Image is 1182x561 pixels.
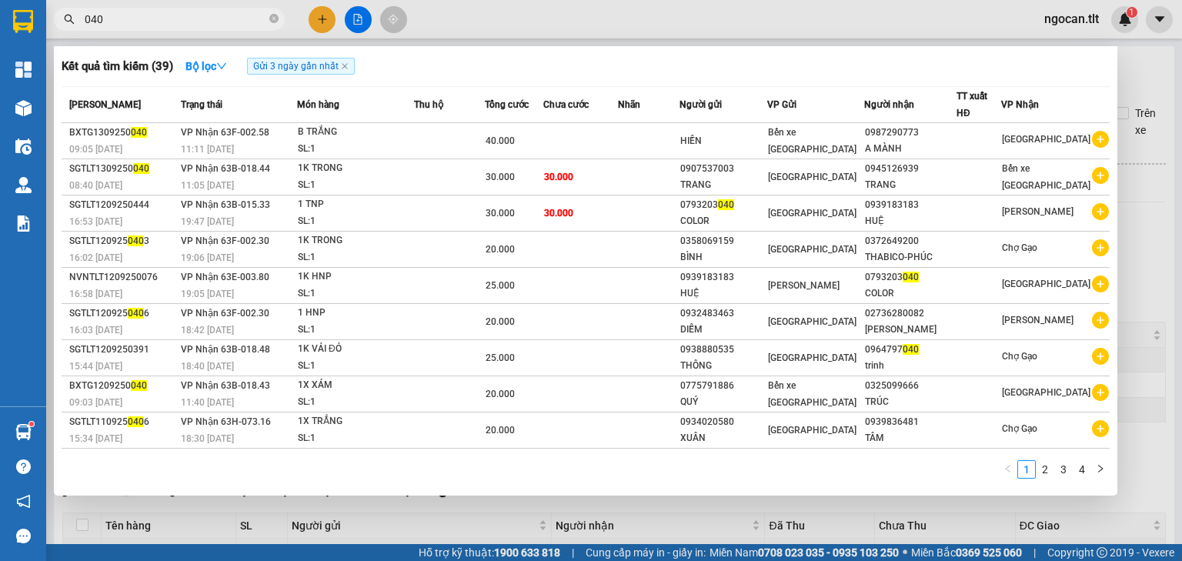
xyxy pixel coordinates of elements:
[1002,351,1037,362] span: Chợ Gạo
[1091,460,1110,479] button: right
[15,139,32,155] img: warehouse-icon
[680,430,766,446] div: XUÂN
[865,450,956,466] div: 0827810254
[865,414,956,430] div: 0939836481
[298,232,413,249] div: 1K TRONG
[768,352,856,363] span: [GEOGRAPHIC_DATA]
[16,529,31,543] span: message
[486,316,515,327] span: 20.000
[181,397,234,408] span: 11:40 [DATE]
[486,244,515,255] span: 20.000
[69,450,176,466] div: SGTLT110925 9
[680,286,766,302] div: HUỆ
[865,269,956,286] div: 0793203
[298,141,413,158] div: SL: 1
[15,100,32,116] img: warehouse-icon
[62,58,173,75] h3: Kết quả tìm kiếm ( 39 )
[298,124,413,141] div: B TRẮNG
[1002,163,1090,191] span: Bến xe [GEOGRAPHIC_DATA]
[865,394,956,410] div: TRÚC
[1018,461,1035,478] a: 1
[269,12,279,27] span: close-circle
[298,413,413,430] div: 1X TRẮNG
[486,425,515,436] span: 20.000
[1002,423,1037,434] span: Chợ Gạo
[298,358,413,375] div: SL: 1
[181,216,234,227] span: 19:47 [DATE]
[1092,275,1109,292] span: plus-circle
[16,494,31,509] span: notification
[865,141,956,157] div: A MÀNH
[69,306,176,322] div: SGTLT120925 6
[181,344,270,355] span: VP Nhận 63B-018.48
[680,394,766,410] div: QUÝ
[69,99,141,110] span: [PERSON_NAME]
[680,161,766,177] div: 0907537003
[69,252,122,263] span: 16:02 [DATE]
[865,342,956,358] div: 0964797
[768,127,856,155] span: Bến xe [GEOGRAPHIC_DATA]
[680,269,766,286] div: 0939183183
[1036,460,1054,479] li: 2
[298,286,413,302] div: SL: 1
[1002,387,1090,398] span: [GEOGRAPHIC_DATA]
[173,54,239,78] button: Bộ lọcdown
[1073,460,1091,479] li: 4
[64,14,75,25] span: search
[181,163,270,174] span: VP Nhận 63B-018.44
[865,306,956,322] div: 02736280082
[69,414,176,430] div: SGTLT110925 6
[181,144,234,155] span: 11:11 [DATE]
[486,280,515,291] span: 25.000
[768,425,856,436] span: [GEOGRAPHIC_DATA]
[1054,460,1073,479] li: 3
[1002,315,1073,326] span: [PERSON_NAME]
[69,216,122,227] span: 16:53 [DATE]
[69,233,176,249] div: SGTLT120925 3
[181,361,234,372] span: 18:40 [DATE]
[865,322,956,338] div: [PERSON_NAME]
[1092,384,1109,401] span: plus-circle
[768,172,856,182] span: [GEOGRAPHIC_DATA]
[865,358,956,374] div: trinh
[185,60,227,72] strong: Bộ lọc
[865,125,956,141] div: 0987290773
[131,127,147,138] span: 040
[1091,460,1110,479] li: Next Page
[298,177,413,194] div: SL: 1
[1001,99,1039,110] span: VP Nhận
[768,316,856,327] span: [GEOGRAPHIC_DATA]
[1017,460,1036,479] li: 1
[69,161,176,177] div: SGTLT1309250
[298,196,413,213] div: 1 TNP
[298,322,413,339] div: SL: 1
[298,394,413,411] div: SL: 1
[865,233,956,249] div: 0372649200
[128,416,144,427] span: 040
[767,99,796,110] span: VP Gửi
[680,233,766,249] div: 0358069159
[15,215,32,232] img: solution-icon
[865,249,956,265] div: THABICO-PHÚC
[16,459,31,474] span: question-circle
[13,10,33,33] img: logo-vxr
[69,180,122,191] span: 08:40 [DATE]
[865,378,956,394] div: 0325099666
[865,161,956,177] div: 0945126939
[680,378,766,394] div: 0775791886
[865,177,956,193] div: TRANG
[29,422,34,426] sup: 1
[486,172,515,182] span: 30.000
[768,244,856,255] span: [GEOGRAPHIC_DATA]
[680,322,766,338] div: DIỄM
[680,177,766,193] div: TRANG
[181,308,269,319] span: VP Nhận 63F-002.30
[680,306,766,322] div: 0932483463
[298,430,413,447] div: SL: 1
[865,213,956,229] div: HUỆ
[298,449,413,466] div: 1 TNP
[298,341,413,358] div: 1K VẢI ĐỎ
[181,180,234,191] span: 11:05 [DATE]
[181,252,234,263] span: 19:06 [DATE]
[768,208,856,219] span: [GEOGRAPHIC_DATA]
